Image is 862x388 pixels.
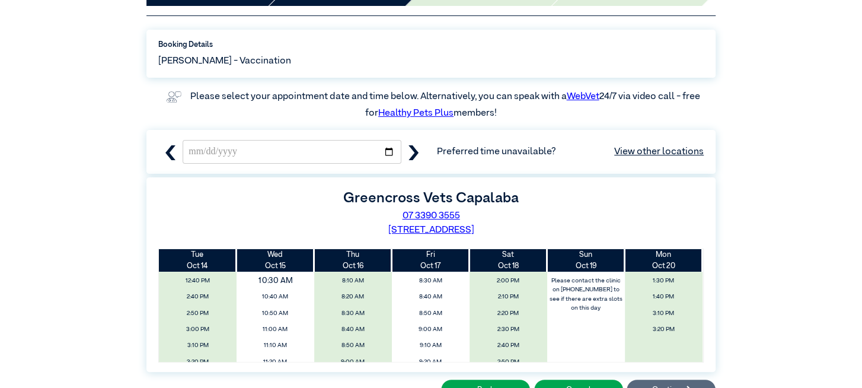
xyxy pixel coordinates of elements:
[237,249,314,272] th: Oct 15
[628,290,699,304] span: 1:40 PM
[628,307,699,320] span: 3:10 PM
[162,290,234,304] span: 2:40 PM
[403,211,460,221] a: 07 3390 3555
[317,307,388,320] span: 8:30 AM
[317,323,388,336] span: 8:40 AM
[240,339,311,352] span: 11:10 AM
[314,249,392,272] th: Oct 16
[548,274,624,315] label: Please contact the clinic on [PHONE_NUMBER] to see if there are extra slots on this day
[162,87,185,106] img: vet
[229,272,322,290] span: 10:30 AM
[162,339,234,352] span: 3:10 PM
[472,290,544,304] span: 2:10 PM
[628,274,699,288] span: 1:30 PM
[470,249,547,272] th: Oct 18
[190,92,701,118] label: Please select your appointment date and time below. Alternatively, you can speak with a 24/7 via ...
[437,145,704,159] span: Preferred time unavailable?
[162,274,234,288] span: 12:40 PM
[395,290,466,304] span: 8:40 AM
[472,323,544,336] span: 2:30 PM
[614,145,704,159] a: View other locations
[547,249,625,272] th: Oct 19
[317,274,388,288] span: 8:10 AM
[378,109,454,118] a: Healthy Pets Plus
[240,355,311,369] span: 11:20 AM
[566,92,599,101] a: WebVet
[472,355,544,369] span: 2:50 PM
[392,249,470,272] th: Oct 17
[240,323,311,336] span: 11:00 AM
[343,191,519,205] label: Greencross Vets Capalaba
[162,355,234,369] span: 3:20 PM
[317,339,388,352] span: 8:50 AM
[159,249,237,272] th: Oct 14
[162,323,234,336] span: 3:00 PM
[317,355,388,369] span: 9:00 AM
[395,339,466,352] span: 9:10 AM
[625,249,703,272] th: Oct 20
[395,307,466,320] span: 8:50 AM
[162,307,234,320] span: 2:50 PM
[158,39,704,50] label: Booking Details
[395,323,466,336] span: 9:00 AM
[317,290,388,304] span: 8:20 AM
[158,54,291,68] span: [PERSON_NAME] - Vaccination
[472,339,544,352] span: 2:40 PM
[240,307,311,320] span: 10:50 AM
[472,307,544,320] span: 2:20 PM
[628,323,699,336] span: 3:20 PM
[395,274,466,288] span: 8:30 AM
[240,290,311,304] span: 10:40 AM
[472,274,544,288] span: 2:00 PM
[388,225,474,235] a: [STREET_ADDRESS]
[395,355,466,369] span: 9:20 AM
